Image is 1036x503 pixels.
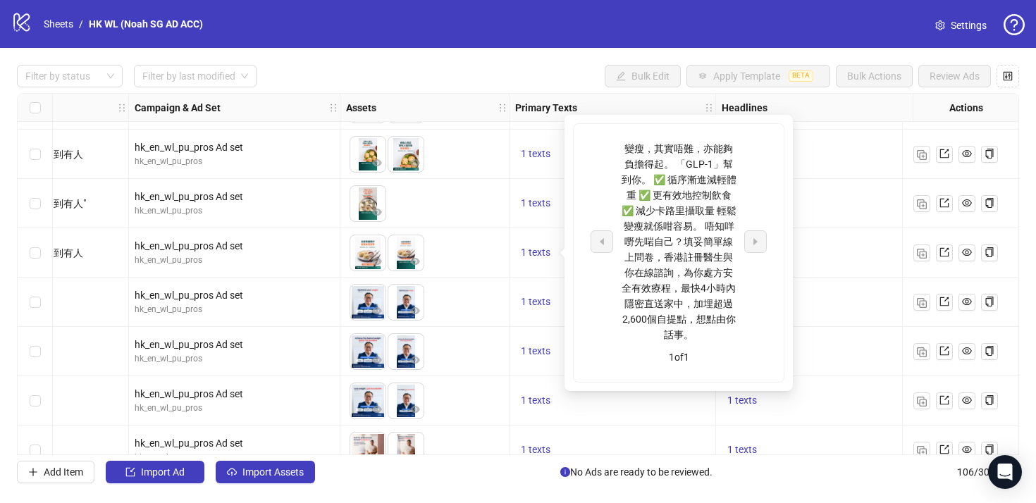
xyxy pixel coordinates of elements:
span: 1 texts [727,444,757,455]
button: Preview [369,155,386,172]
div: Select row 70 [18,278,53,327]
img: Duplicate [917,347,927,357]
span: export [939,395,949,405]
img: Duplicate [917,199,927,209]
div: hk_en_wl_pu_pros [135,204,334,218]
span: Import Ad [141,466,185,478]
span: eye [372,454,382,464]
span: copy [985,198,994,208]
button: Preview [369,303,386,320]
img: Asset 2 [388,285,424,320]
span: copy [985,149,994,159]
span: eye [372,404,382,414]
button: Preview [407,352,424,369]
span: 1 texts [727,395,757,406]
span: 1 texts [521,345,550,356]
span: eye [372,306,382,316]
div: hk_en_wl_pu_pros [135,254,334,267]
button: Bulk Edit [605,65,681,87]
button: 1 texts [515,294,556,311]
span: 1 texts [521,197,550,209]
strong: Assets [346,100,376,116]
span: 106 / 300 items [957,464,1019,480]
button: Preview [369,204,386,221]
button: Preview [407,451,424,468]
img: Asset 2 [388,433,424,468]
img: Asset 2 [388,235,424,271]
div: Select row 73 [18,426,53,475]
a: Settings [924,14,998,37]
button: 1 texts [515,343,556,360]
span: holder [498,103,507,113]
span: holder [704,103,714,113]
img: Duplicate [917,150,927,160]
span: export [939,445,949,454]
span: holder [127,103,137,113]
span: Import Assets [242,466,304,478]
span: cloud-upload [227,467,237,477]
div: hk_en_wl_pu_pros [135,451,334,464]
div: Open Intercom Messenger [988,455,1022,489]
button: 1 texts [515,442,556,459]
span: holder [117,103,127,113]
div: hk_en_wl_pu_pros [135,402,334,415]
strong: Primary Texts [515,100,577,116]
button: 1 texts [515,244,556,261]
img: Asset 1 [350,235,386,271]
span: 1 texts [521,148,550,159]
img: Asset 1 [350,334,386,369]
button: Duplicate [913,343,930,360]
button: Preview [407,155,424,172]
button: 1 texts [515,392,556,409]
img: Duplicate [917,298,927,308]
img: Asset 1 [350,186,386,221]
button: Preview [407,402,424,418]
div: Select row 68 [18,179,53,228]
span: eye [372,355,382,365]
img: Asset 1 [350,383,386,418]
div: Select all rows [18,94,53,122]
button: Apply TemplateBETA [686,65,830,87]
div: hk_en_wl_pu_pros [135,352,334,366]
div: hk_en_wl_pu_pros Ad set [135,189,334,204]
div: Select row 67 [18,130,53,179]
img: Duplicate [917,397,927,406]
div: hk_en_wl_pu_pros Ad set [135,139,334,155]
span: Add Item [44,466,83,478]
button: Preview [369,254,386,271]
button: 1 texts [722,442,763,459]
div: Resize Primary Texts column [712,94,715,121]
span: import [125,467,135,477]
span: holder [714,103,724,113]
span: eye [962,198,972,208]
div: hk_en_wl_pu_pros Ad set [135,287,334,303]
span: copy [985,445,994,454]
div: hk_en_wl_pu_pros Ad set [135,238,334,254]
span: copy [985,346,994,356]
img: Duplicate [917,446,927,456]
span: No Ads are ready to be reviewed. [560,464,713,480]
span: 1 texts [521,296,550,307]
span: copy [985,395,994,405]
button: Add Item [17,461,94,483]
span: eye [962,346,972,356]
span: eye [410,256,420,266]
img: Asset 2 [388,383,424,418]
a: HK WL (Noah SG AD ACC) [86,16,206,32]
span: eye [372,207,382,217]
span: eye [410,306,420,316]
span: copy [985,247,994,257]
img: Asset 1 [350,433,386,468]
div: hk_en_wl_pu_pros Ad set [135,337,334,352]
div: Resize Ad Name column [125,94,128,121]
span: eye [372,256,382,266]
button: Preview [407,254,424,271]
div: Resize Campaign & Ad Set column [336,94,340,121]
span: control [1003,71,1013,81]
span: eye [410,454,420,464]
button: Duplicate [913,442,930,459]
span: eye [410,355,420,365]
span: 1 texts [521,444,550,455]
span: Settings [951,18,987,33]
div: hk_en_wl_pu_pros [135,155,334,168]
